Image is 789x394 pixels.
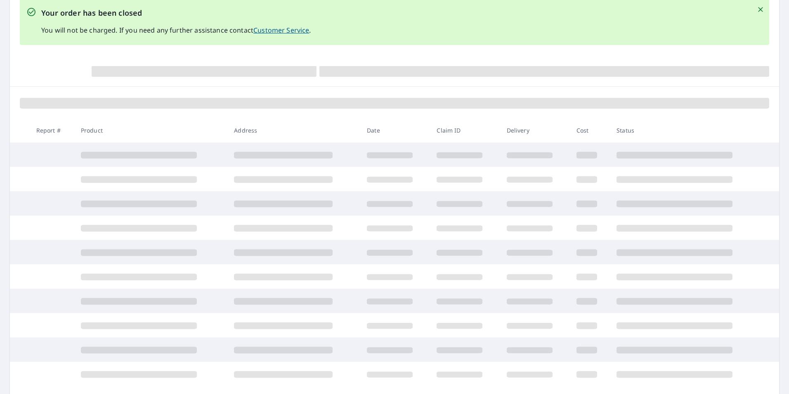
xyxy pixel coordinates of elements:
th: Date [360,118,430,142]
th: Claim ID [430,118,500,142]
th: Product [74,118,228,142]
p: You will not be charged. If you need any further assistance contact . [41,25,311,35]
th: Status [610,118,763,142]
th: Cost [570,118,610,142]
th: Delivery [500,118,570,142]
a: Customer Service [253,26,309,35]
p: Your order has been closed [41,7,311,19]
button: Close [755,4,766,15]
th: Report # [30,118,74,142]
th: Address [227,118,360,142]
